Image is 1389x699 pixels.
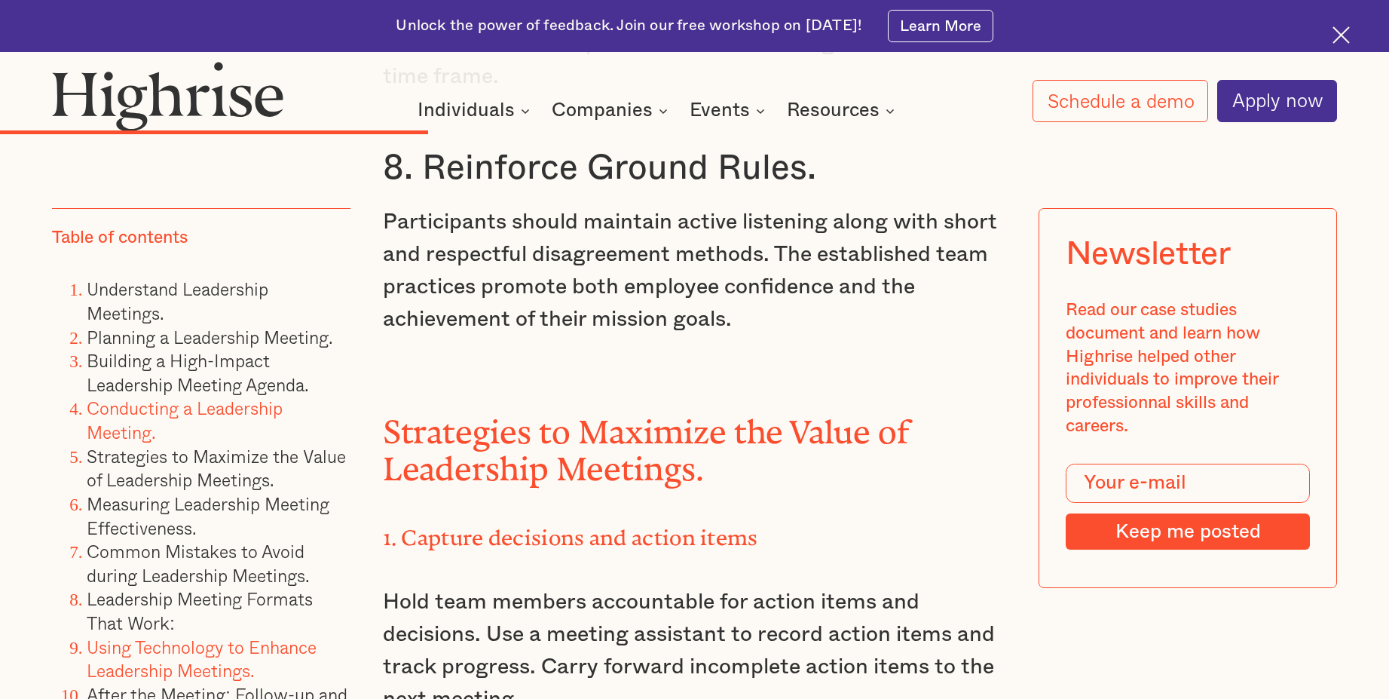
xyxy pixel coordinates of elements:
[87,276,268,327] a: Understand Leadership Meetings.
[787,102,899,120] div: Resources
[52,61,284,131] img: Highrise logo
[87,633,317,685] a: Using Technology to Enhance Leadership Meetings.
[383,147,1007,191] h3: 8. Reinforce Ground Rules.
[1033,80,1208,121] a: Schedule a demo
[418,102,534,120] div: Individuals
[552,102,653,120] div: Companies
[87,490,329,541] a: Measuring Leadership Meeting Effectiveness.
[1065,464,1310,550] form: Modal Form
[396,16,861,36] div: Unlock the power of feedback. Join our free workshop on [DATE]!
[383,206,1007,336] p: Participants should maintain active listening along with short and respectful disagreement method...
[1065,235,1230,273] div: Newsletter
[552,102,672,120] div: Companies
[87,395,283,446] a: Conducting a Leadership Meeting.
[383,406,1007,480] h2: Strategies to Maximize the Value of Leadership Meetings.
[1217,80,1337,122] a: Apply now
[87,538,310,589] a: Common Mistakes to Avoid during Leadership Meetings.
[1332,26,1350,44] img: Cross icon
[1065,299,1310,438] div: Read our case studies document and learn how Highrise helped other individuals to improve their p...
[690,102,769,120] div: Events
[87,347,309,398] a: Building a High-Impact Leadership Meeting Agenda.
[690,102,750,120] div: Events
[87,586,313,637] a: Leadership Meeting Formats That Work:
[787,102,880,120] div: Resources
[383,525,758,539] strong: 1. Capture decisions and action items
[1065,464,1310,503] input: Your e-mail
[52,226,188,250] div: Table of contents
[87,443,346,494] a: Strategies to Maximize the Value of Leadership Meetings.
[87,323,333,351] a: Planning a Leadership Meeting.
[1065,514,1310,550] input: Keep me posted
[888,10,993,43] a: Learn More
[418,102,515,120] div: Individuals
